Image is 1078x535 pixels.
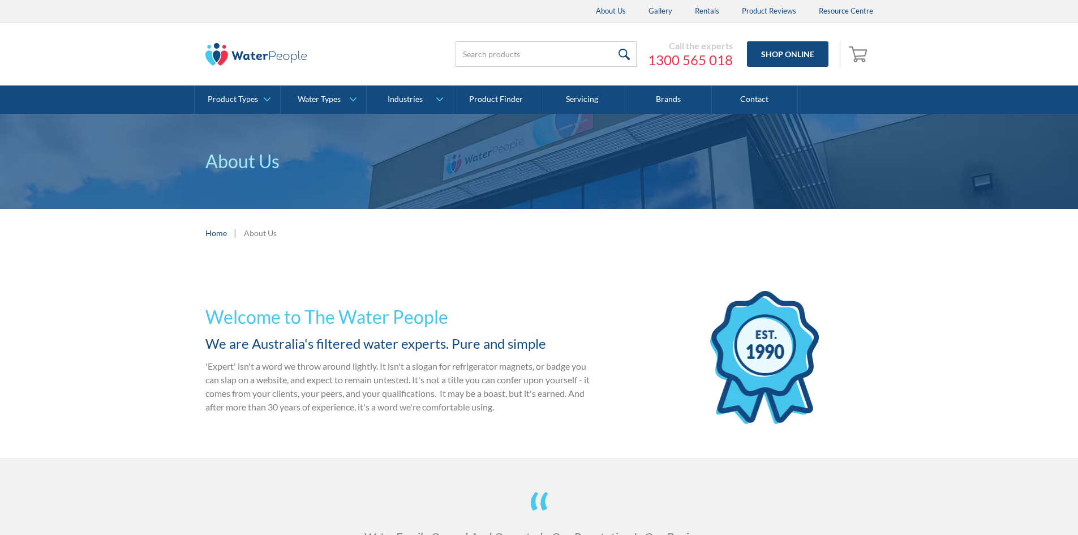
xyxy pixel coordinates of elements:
div: | [233,226,238,239]
a: Industries [367,85,452,114]
h2: We are Australia's filtered water experts. Pure and simple [205,333,591,354]
a: Water Types [281,85,366,114]
p: 'Expert' isn't a word we throw around lightly. It isn't a slogan for refrigerator magnets, or bad... [205,359,591,414]
a: Product Types [195,85,280,114]
a: Servicing [539,85,625,114]
a: Contact [712,85,798,114]
a: Home [205,227,227,239]
a: Product Finder [453,85,539,114]
h1: Welcome to The Water People [205,303,591,331]
img: ribbon icon [710,291,818,424]
a: Shop Online [747,41,828,67]
div: About Us [244,227,277,239]
input: Search products [456,41,637,67]
div: Industries [388,95,423,104]
div: Water Types [298,95,341,104]
img: shopping cart [849,45,870,63]
a: Open cart [846,41,873,68]
p: About Us [205,148,873,175]
a: Brands [625,85,711,114]
div: Product Types [208,95,258,104]
a: 1300 565 018 [648,52,733,69]
img: The Water People [205,43,307,66]
div: Call the experts [648,40,733,52]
